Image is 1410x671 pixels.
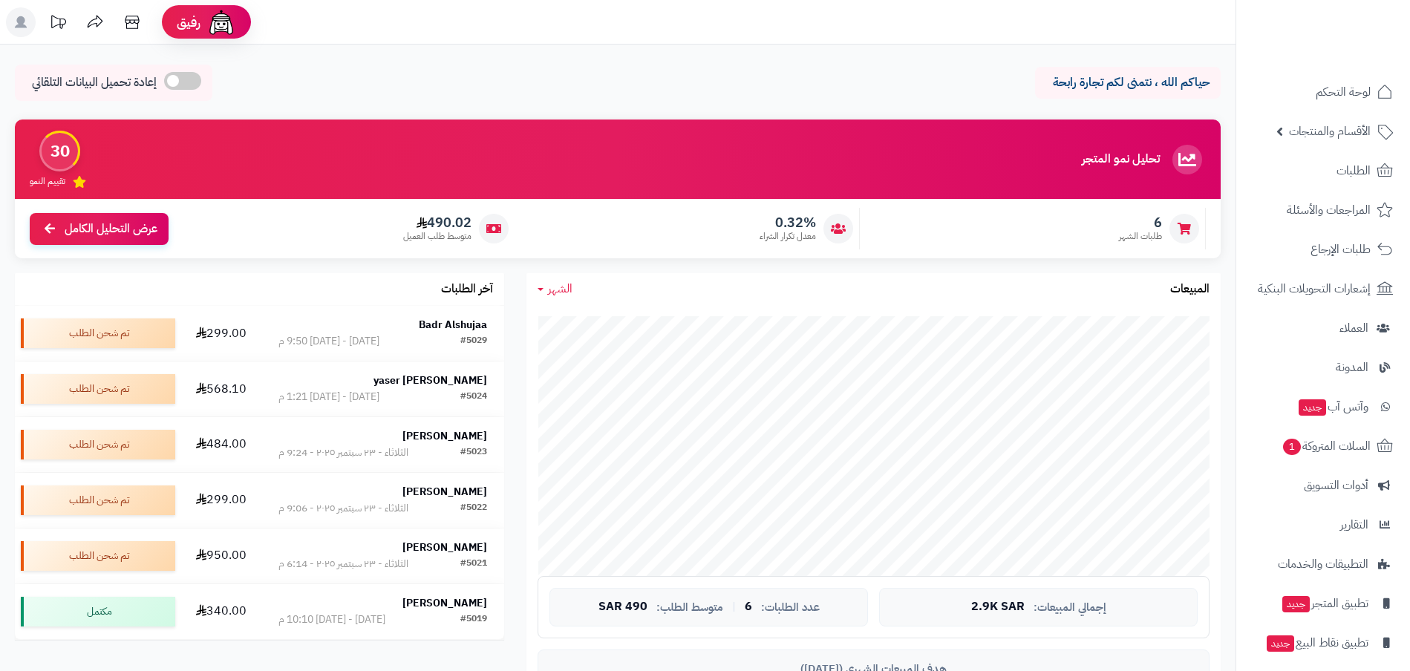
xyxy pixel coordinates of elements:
[1336,357,1368,378] span: المدونة
[441,283,493,296] h3: آخر الطلبات
[181,584,261,639] td: 340.00
[538,281,572,298] a: الشهر
[402,484,487,500] strong: [PERSON_NAME]
[971,600,1025,614] span: 2.9K SAR
[65,220,157,238] span: عرض التحليل الكامل
[1245,310,1401,346] a: العملاء
[403,215,471,231] span: 490.02
[598,600,647,614] span: 490 SAR
[21,430,175,459] div: تم شحن الطلب
[1267,635,1294,652] span: جديد
[1245,586,1401,621] a: تطبيق المتجرجديد
[1046,74,1210,91] p: حياكم الله ، نتمنى لكم تجارة رابحة
[39,7,76,41] a: تحديثات المنصة
[1304,475,1368,496] span: أدوات التسويق
[419,317,487,333] strong: Badr Alshujaa
[1245,625,1401,661] a: تطبيق نقاط البيعجديد
[1245,428,1401,464] a: السلات المتروكة1
[1309,16,1396,48] img: logo-2.png
[460,390,487,405] div: #5024
[278,557,408,572] div: الثلاثاء - ٢٣ سبتمبر ٢٠٢٥ - 6:14 م
[402,428,487,444] strong: [PERSON_NAME]
[278,445,408,460] div: الثلاثاء - ٢٣ سبتمبر ٢٠٢٥ - 9:24 م
[30,175,65,188] span: تقييم النمو
[177,13,200,31] span: رفيق
[460,445,487,460] div: #5023
[1245,153,1401,189] a: الطلبات
[278,334,379,349] div: [DATE] - [DATE] 9:50 م
[460,501,487,516] div: #5022
[402,540,487,555] strong: [PERSON_NAME]
[1299,399,1326,416] span: جديد
[32,74,157,91] span: إعادة تحميل البيانات التلقائي
[761,601,820,614] span: عدد الطلبات:
[1316,82,1371,102] span: لوحة التحكم
[21,541,175,571] div: تم شحن الطلب
[1340,514,1368,535] span: التقارير
[278,501,408,516] div: الثلاثاء - ٢٣ سبتمبر ٢٠٢٥ - 9:06 م
[1282,438,1302,456] span: 1
[1119,215,1162,231] span: 6
[181,417,261,472] td: 484.00
[403,230,471,243] span: متوسط طلب العميل
[181,361,261,416] td: 568.10
[1289,121,1371,142] span: الأقسام والمنتجات
[460,334,487,349] div: #5029
[745,600,752,614] span: 6
[1245,350,1401,385] a: المدونة
[21,374,175,404] div: تم شحن الطلب
[1287,200,1371,220] span: المراجعات والأسئلة
[181,306,261,361] td: 299.00
[402,595,487,611] strong: [PERSON_NAME]
[1034,601,1106,614] span: إجمالي المبيعات:
[1170,283,1210,296] h3: المبيعات
[21,485,175,515] div: تم شحن الطلب
[206,7,236,37] img: ai-face.png
[21,597,175,626] div: مكتمل
[1245,546,1401,582] a: التطبيقات والخدمات
[1245,192,1401,228] a: المراجعات والأسئلة
[1245,74,1401,110] a: لوحة التحكم
[1082,153,1160,166] h3: تحليل نمو المتجر
[1297,396,1368,417] span: وآتس آب
[1282,436,1371,456] span: السلات المتروكة
[760,230,816,243] span: معدل تكرار الشراء
[656,601,723,614] span: متوسط الطلب:
[278,390,379,405] div: [DATE] - [DATE] 1:21 م
[21,318,175,348] div: تم شحن الطلب
[1336,160,1371,181] span: الطلبات
[1278,554,1368,575] span: التطبيقات والخدمات
[181,473,261,528] td: 299.00
[460,612,487,627] div: #5019
[1245,468,1401,503] a: أدوات التسويق
[1281,593,1368,614] span: تطبيق المتجر
[278,612,385,627] div: [DATE] - [DATE] 10:10 م
[181,528,261,583] td: 950.00
[732,601,736,612] span: |
[1245,507,1401,543] a: التقارير
[460,557,487,572] div: #5021
[1245,389,1401,425] a: وآتس آبجديد
[1245,232,1401,267] a: طلبات الإرجاع
[1265,632,1368,653] span: تطبيق نقاط البيع
[30,213,169,245] a: عرض التحليل الكامل
[1119,230,1162,243] span: طلبات الشهر
[760,215,816,231] span: 0.32%
[1282,596,1310,612] span: جديد
[373,373,487,388] strong: yaser [PERSON_NAME]
[1258,278,1371,299] span: إشعارات التحويلات البنكية
[1245,271,1401,307] a: إشعارات التحويلات البنكية
[1311,239,1371,260] span: طلبات الإرجاع
[1339,318,1368,338] span: العملاء
[548,280,572,298] span: الشهر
